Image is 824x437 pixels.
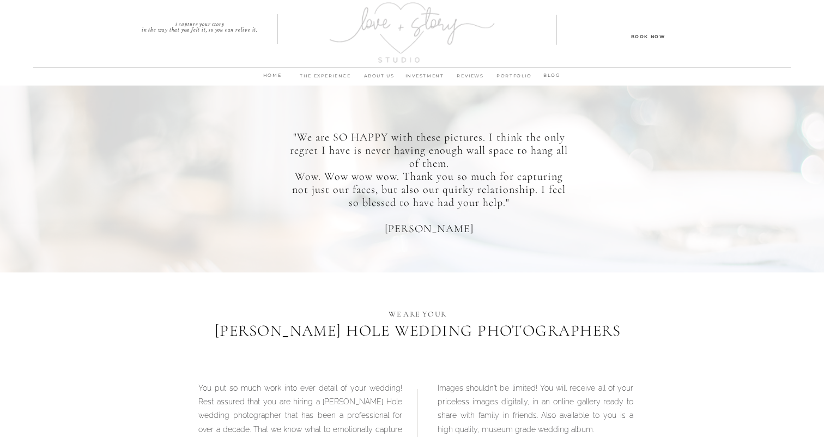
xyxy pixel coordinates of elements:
[362,307,474,318] p: We are your
[122,22,278,29] p: I capture your story in the way that you felt it, so you can relive it.
[203,321,633,353] h1: [PERSON_NAME] Hole wedding photographers
[493,71,535,87] a: PORTFOLIO
[258,71,287,86] a: home
[599,32,697,40] a: Book Now
[402,71,447,87] a: INVESTMENT
[294,71,356,87] a: THE EXPERIENCE
[537,71,566,81] a: BLOG
[447,71,493,87] a: REVIEWS
[288,131,570,226] p: "We are SO HAPPY with these pictures. I think the only regret I have is never having enough wall ...
[122,22,278,29] a: I capture your storyin the way that you felt it, so you can relive it.
[356,71,402,87] a: ABOUT us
